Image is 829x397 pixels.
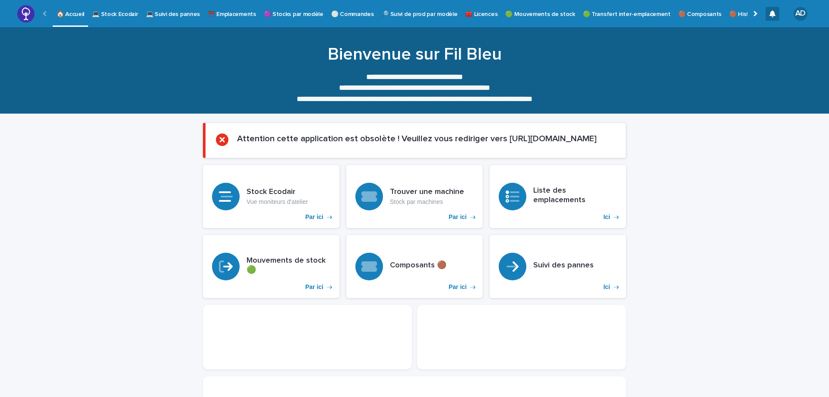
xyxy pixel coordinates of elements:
h3: Stock Ecodair [247,187,308,197]
p: Par ici [305,213,323,221]
a: Ici [490,165,626,228]
p: Stock par machines [390,198,464,206]
p: Par ici [449,213,467,221]
h3: Mouvements de stock 🟢 [247,256,330,275]
p: Ici [603,283,610,291]
a: Par ici [203,165,339,228]
a: Par ici [346,165,483,228]
h2: Attention cette application est obsolète ! Veuillez vous rediriger vers [URL][DOMAIN_NAME] [237,133,597,144]
p: Ici [603,213,610,221]
a: Par ici [346,235,483,298]
a: Ici [490,235,626,298]
p: Par ici [449,283,467,291]
h1: Bienvenue sur Fil Bleu [203,44,626,65]
h3: Composants 🟤 [390,261,446,270]
h3: Liste des emplacements [533,186,617,205]
h3: Suivi des pannes [533,261,594,270]
div: AD [794,7,807,21]
h3: Trouver une machine [390,187,464,197]
a: Par ici [203,235,339,298]
p: Vue moniteurs d'atelier [247,198,308,206]
p: Par ici [305,283,323,291]
img: JzSyWMYZRrOrwMBeQwjA [17,5,35,22]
